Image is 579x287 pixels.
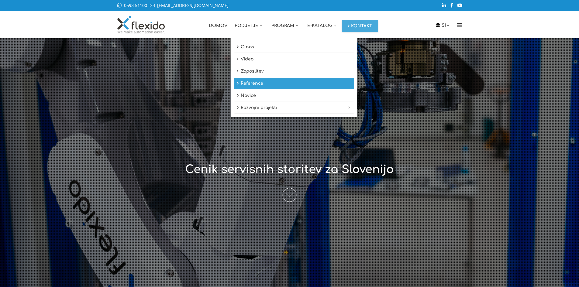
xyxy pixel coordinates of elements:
[234,78,354,89] a: Reference
[234,53,354,65] a: Video
[304,11,342,38] a: E-katalog
[124,2,147,8] a: 0593 51100
[268,11,304,38] a: Program
[234,66,354,77] a: Zaposlitev
[116,15,166,34] img: Flexido, d.o.o.
[234,90,354,101] a: Novice
[455,11,464,38] a: Menu
[234,41,354,53] a: O nas
[234,102,354,114] a: Razvojni projekti
[205,11,231,38] a: Domov
[442,22,451,29] a: SI
[455,22,464,28] i: Menu
[435,22,441,28] img: icon-laguage.svg
[342,20,378,32] a: Kontakt
[231,11,268,38] a: Podjetje
[157,2,229,8] a: [EMAIL_ADDRESS][DOMAIN_NAME]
